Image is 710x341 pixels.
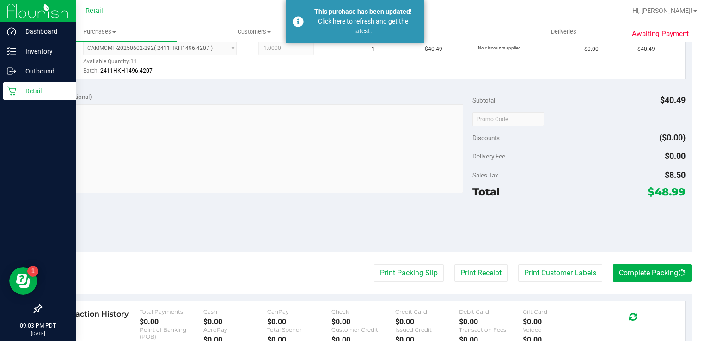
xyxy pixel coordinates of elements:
[454,264,508,282] button: Print Receipt
[665,151,686,161] span: $0.00
[130,58,137,65] span: 11
[9,267,37,295] iframe: Resource center
[177,28,331,36] span: Customers
[7,67,16,76] inline-svg: Outbound
[267,308,331,315] div: CanPay
[523,308,587,315] div: Gift Card
[395,326,459,333] div: Issued Credit
[395,308,459,315] div: Credit Card
[140,308,203,315] div: Total Payments
[309,17,417,36] div: Click here to refresh and get the latest.
[177,22,332,42] a: Customers
[486,22,641,42] a: Deliveries
[613,264,692,282] button: Complete Packing
[659,133,686,142] span: ($0.00)
[472,185,500,198] span: Total
[203,308,267,315] div: Cash
[331,308,395,315] div: Check
[584,45,599,54] span: $0.00
[648,185,686,198] span: $48.99
[203,326,267,333] div: AeroPay
[140,326,203,340] div: Point of Banking (POB)
[472,171,498,179] span: Sales Tax
[374,264,444,282] button: Print Packing Slip
[22,28,177,36] span: Purchases
[16,66,72,77] p: Outbound
[472,97,495,104] span: Subtotal
[472,152,505,160] span: Delivery Fee
[331,326,395,333] div: Customer Credit
[331,317,395,326] div: $0.00
[86,7,103,15] span: Retail
[7,27,16,36] inline-svg: Dashboard
[665,170,686,180] span: $8.50
[637,45,655,54] span: $40.49
[523,317,587,326] div: $0.00
[459,308,523,315] div: Debit Card
[472,112,544,126] input: Promo Code
[372,45,375,54] span: 1
[632,7,692,14] span: Hi, [PERSON_NAME]!
[4,330,72,337] p: [DATE]
[518,264,602,282] button: Print Customer Labels
[16,85,72,97] p: Retail
[632,29,689,39] span: Awaiting Payment
[660,95,686,105] span: $40.49
[425,45,442,54] span: $40.49
[7,47,16,56] inline-svg: Inventory
[459,326,523,333] div: Transaction Fees
[4,322,72,330] p: 09:03 PM PDT
[395,317,459,326] div: $0.00
[7,86,16,96] inline-svg: Retail
[472,129,500,146] span: Discounts
[478,45,521,50] span: No discounts applied
[16,26,72,37] p: Dashboard
[459,317,523,326] div: $0.00
[83,55,245,73] div: Available Quantity:
[203,317,267,326] div: $0.00
[539,28,589,36] span: Deliveries
[523,326,587,333] div: Voided
[309,7,417,17] div: This purchase has been updated!
[140,317,203,326] div: $0.00
[27,266,38,277] iframe: Resource center unread badge
[16,46,72,57] p: Inventory
[83,67,99,74] span: Batch:
[267,317,331,326] div: $0.00
[267,326,331,333] div: Total Spendr
[100,67,153,74] span: 2411HKH1496.4207
[22,22,177,42] a: Purchases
